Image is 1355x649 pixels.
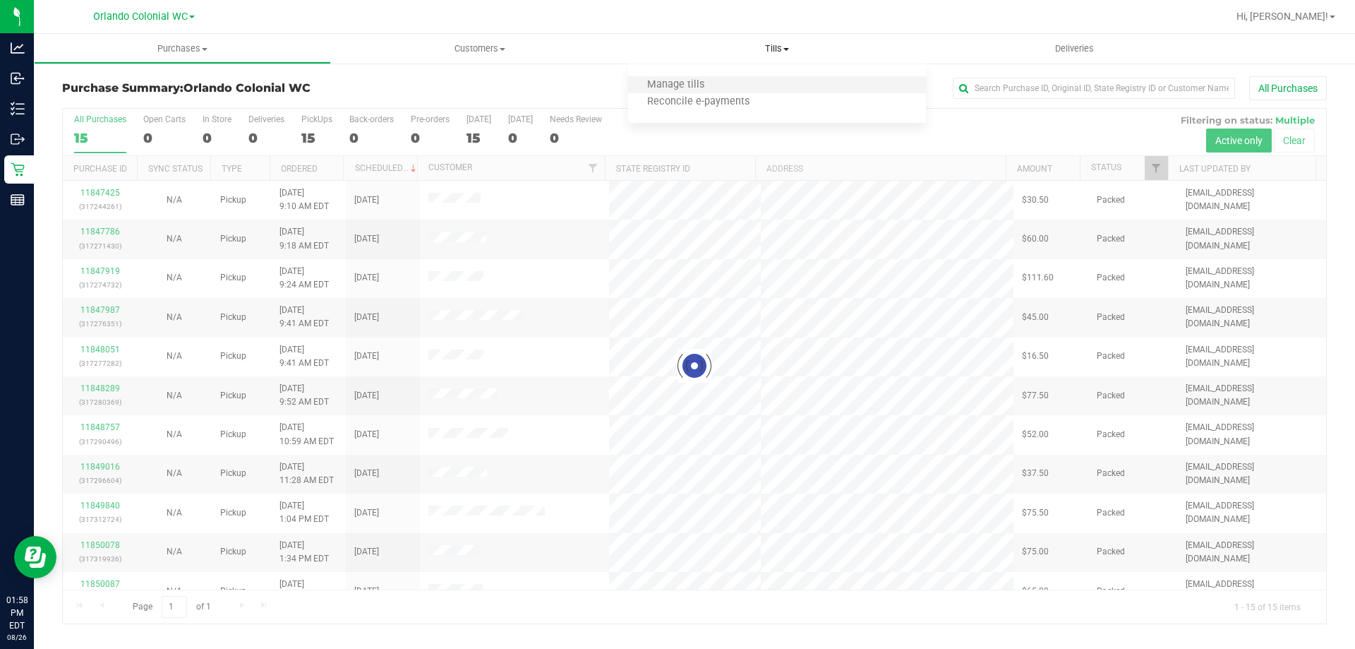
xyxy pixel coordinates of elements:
[34,34,331,64] a: Purchases
[183,81,311,95] span: Orlando Colonial WC
[628,42,925,55] span: Tills
[1249,76,1327,100] button: All Purchases
[1236,11,1328,22] span: Hi, [PERSON_NAME]!
[628,79,723,91] span: Manage tills
[11,193,25,207] inline-svg: Reports
[628,34,925,64] a: Tills Manage tills Reconcile e-payments
[1036,42,1113,55] span: Deliveries
[11,162,25,177] inline-svg: Retail
[628,96,769,108] span: Reconcile e-payments
[14,536,56,578] iframe: Resource center
[11,41,25,55] inline-svg: Analytics
[6,594,28,632] p: 01:58 PM EDT
[331,34,628,64] a: Customers
[11,132,25,146] inline-svg: Outbound
[11,102,25,116] inline-svg: Inventory
[62,82,483,95] h3: Purchase Summary:
[35,42,330,55] span: Purchases
[6,632,28,643] p: 08/26
[953,78,1235,99] input: Search Purchase ID, Original ID, State Registry ID or Customer Name...
[332,42,627,55] span: Customers
[11,71,25,85] inline-svg: Inbound
[926,34,1223,64] a: Deliveries
[93,11,188,23] span: Orlando Colonial WC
